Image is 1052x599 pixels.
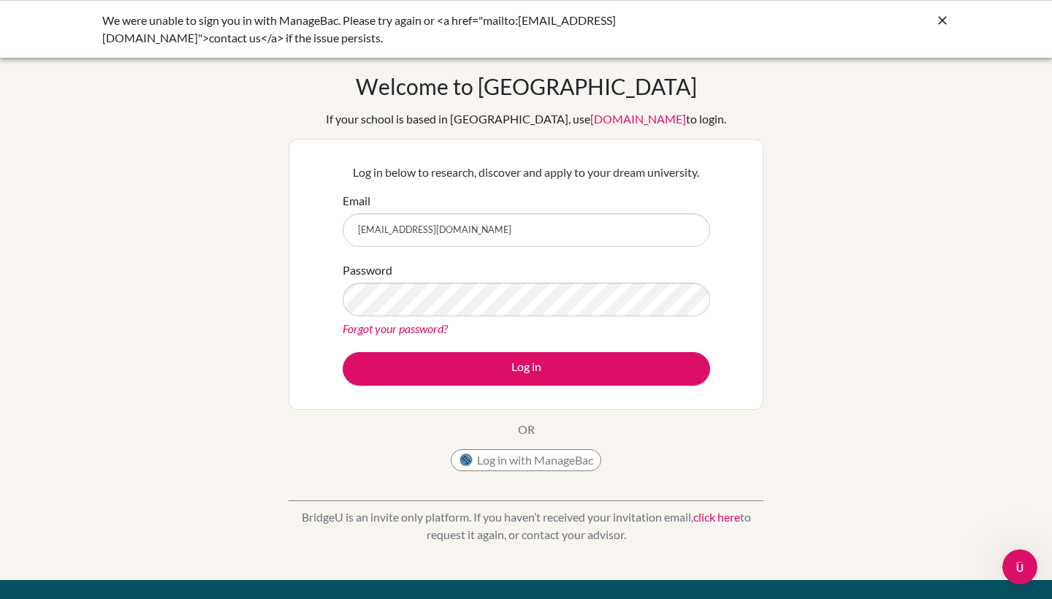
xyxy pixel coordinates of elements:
[289,508,763,543] p: BridgeU is an invite only platform. If you haven’t received your invitation email, to request it ...
[518,421,535,438] p: OR
[590,112,686,126] a: [DOMAIN_NAME]
[343,262,392,279] label: Password
[343,164,710,181] p: Log in below to research, discover and apply to your dream university.
[356,73,697,99] h1: Welcome to [GEOGRAPHIC_DATA]
[343,321,448,335] a: Forgot your password?
[343,352,710,386] button: Log in
[1002,549,1037,584] iframe: Intercom live chat
[102,12,731,47] div: We were unable to sign you in with ManageBac. Please try again or <a href="mailto:[EMAIL_ADDRESS]...
[343,192,370,210] label: Email
[326,110,726,128] div: If your school is based in [GEOGRAPHIC_DATA], use to login.
[693,510,740,524] a: click here
[451,449,601,471] button: Log in with ManageBac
